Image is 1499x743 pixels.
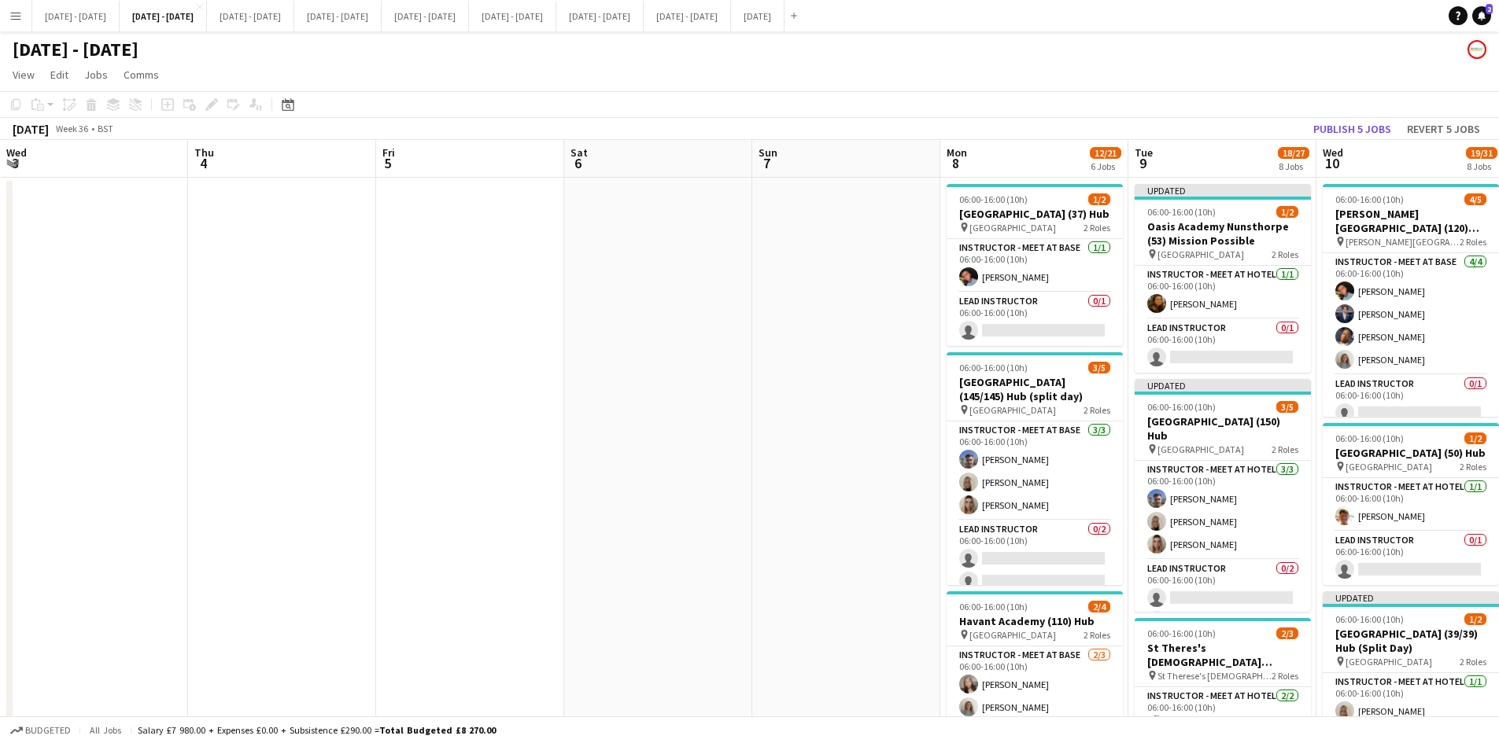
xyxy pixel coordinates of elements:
[1276,401,1298,413] span: 3/5
[1468,40,1486,59] app-user-avatar: Programmes & Operations
[756,154,777,172] span: 7
[1132,154,1153,172] span: 9
[1157,670,1272,682] span: St Therese's [DEMOGRAPHIC_DATA] School
[1323,627,1499,655] h3: [GEOGRAPHIC_DATA] (39/39) Hub (Split Day)
[947,614,1123,628] h3: Havant Academy (110) Hub
[382,1,469,31] button: [DATE] - [DATE]
[1279,160,1309,172] div: 8 Jobs
[1276,206,1298,218] span: 1/2
[1272,443,1298,455] span: 2 Roles
[1135,461,1311,560] app-card-role: Instructor - Meet at Hotel3/306:00-16:00 (10h)[PERSON_NAME][PERSON_NAME][PERSON_NAME]
[1084,222,1110,234] span: 2 Roles
[947,145,967,160] span: Mon
[969,629,1056,641] span: [GEOGRAPHIC_DATA]
[947,520,1123,597] app-card-role: Lead Instructor0/206:00-16:00 (10h)
[1135,379,1311,392] div: Updated
[959,362,1028,373] span: 06:00-16:00 (10h)
[87,724,124,736] span: All jobs
[1135,641,1311,669] h3: St Theres's [DEMOGRAPHIC_DATA] School (90/90) Mission Possible (Split Day)
[84,68,108,82] span: Jobs
[1135,184,1311,373] div: Updated06:00-16:00 (10h)1/2Oasis Academy Nunsthorpe (53) Mission Possible [GEOGRAPHIC_DATA]2 Role...
[1323,673,1499,726] app-card-role: Instructor - Meet at Hotel1/106:00-16:00 (10h)[PERSON_NAME]
[380,154,395,172] span: 5
[1135,379,1311,612] app-job-card: Updated06:00-16:00 (10h)3/5[GEOGRAPHIC_DATA] (150) Hub [GEOGRAPHIC_DATA]2 RolesInstructor - Meet ...
[556,1,644,31] button: [DATE] - [DATE]
[759,145,777,160] span: Sun
[1464,432,1486,444] span: 1/2
[959,601,1028,612] span: 06:00-16:00 (10h)
[1335,193,1404,205] span: 06:00-16:00 (10h)
[1084,629,1110,641] span: 2 Roles
[947,421,1123,520] app-card-role: Instructor - Meet at Base3/306:00-16:00 (10h)[PERSON_NAME][PERSON_NAME][PERSON_NAME]
[1090,147,1121,159] span: 12/21
[379,724,496,736] span: Total Budgeted £8 270.00
[568,154,588,172] span: 6
[1323,478,1499,532] app-card-role: Instructor - Meet at Hotel1/106:00-16:00 (10h)[PERSON_NAME]
[469,1,556,31] button: [DATE] - [DATE]
[1088,601,1110,612] span: 2/4
[1460,461,1486,473] span: 2 Roles
[124,68,159,82] span: Comms
[1091,160,1121,172] div: 6 Jobs
[969,404,1056,416] span: [GEOGRAPHIC_DATA]
[947,375,1123,403] h3: [GEOGRAPHIC_DATA] (145/145) Hub (split day)
[382,145,395,160] span: Fri
[1135,414,1311,443] h3: [GEOGRAPHIC_DATA] (150) Hub
[294,1,382,31] button: [DATE] - [DATE]
[50,68,68,82] span: Edit
[13,38,138,61] h1: [DATE] - [DATE]
[1460,236,1486,248] span: 2 Roles
[1088,362,1110,373] span: 3/5
[1147,401,1216,413] span: 06:00-16:00 (10h)
[52,123,91,134] span: Week 36
[6,64,41,85] a: View
[947,352,1123,585] div: 06:00-16:00 (10h)3/5[GEOGRAPHIC_DATA] (145/145) Hub (split day) [GEOGRAPHIC_DATA]2 RolesInstructo...
[1135,184,1311,197] div: Updated
[1084,404,1110,416] span: 2 Roles
[1272,248,1298,260] span: 2 Roles
[1323,375,1499,429] app-card-role: Lead Instructor0/106:00-16:00 (10h)
[1323,253,1499,375] app-card-role: Instructor - Meet at Base4/406:00-16:00 (10h)[PERSON_NAME][PERSON_NAME][PERSON_NAME][PERSON_NAME]
[207,1,294,31] button: [DATE] - [DATE]
[1323,532,1499,585] app-card-role: Lead Instructor0/106:00-16:00 (10h)
[1335,432,1404,444] span: 06:00-16:00 (10h)
[98,123,113,134] div: BST
[1472,6,1491,25] a: 2
[570,145,588,160] span: Sat
[1135,219,1311,248] h3: Oasis Academy Nunsthorpe (53) Mission Possible
[138,724,496,736] div: Salary £7 980.00 + Expenses £0.00 + Subsistence £290.00 =
[32,1,120,31] button: [DATE] - [DATE]
[1135,560,1311,636] app-card-role: Lead Instructor0/206:00-16:00 (10h)
[1323,207,1499,235] h3: [PERSON_NAME][GEOGRAPHIC_DATA] (120) Time Attack (H/D AM)
[1276,627,1298,639] span: 2/3
[1464,193,1486,205] span: 4/5
[1346,461,1432,473] span: [GEOGRAPHIC_DATA]
[1323,423,1499,585] app-job-card: 06:00-16:00 (10h)1/2[GEOGRAPHIC_DATA] (50) Hub [GEOGRAPHIC_DATA]2 RolesInstructor - Meet at Hotel...
[78,64,114,85] a: Jobs
[1467,160,1497,172] div: 8 Jobs
[120,1,207,31] button: [DATE] - [DATE]
[1135,266,1311,319] app-card-role: Instructor - Meet at Hotel1/106:00-16:00 (10h)[PERSON_NAME]
[25,725,71,736] span: Budgeted
[1323,145,1343,160] span: Wed
[944,154,967,172] span: 8
[13,68,35,82] span: View
[1157,248,1244,260] span: [GEOGRAPHIC_DATA]
[1346,236,1460,248] span: [PERSON_NAME][GEOGRAPHIC_DATA]
[731,1,785,31] button: [DATE]
[1464,613,1486,625] span: 1/2
[947,184,1123,346] div: 06:00-16:00 (10h)1/2[GEOGRAPHIC_DATA] (37) Hub [GEOGRAPHIC_DATA]2 RolesInstructor - Meet at Base1...
[4,154,27,172] span: 3
[1335,613,1404,625] span: 06:00-16:00 (10h)
[117,64,165,85] a: Comms
[1466,147,1497,159] span: 19/31
[1346,656,1432,668] span: [GEOGRAPHIC_DATA]
[1323,184,1499,417] app-job-card: 06:00-16:00 (10h)4/5[PERSON_NAME][GEOGRAPHIC_DATA] (120) Time Attack (H/D AM) [PERSON_NAME][GEOGR...
[1323,591,1499,604] div: Updated
[1320,154,1343,172] span: 10
[6,145,27,160] span: Wed
[8,722,73,739] button: Budgeted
